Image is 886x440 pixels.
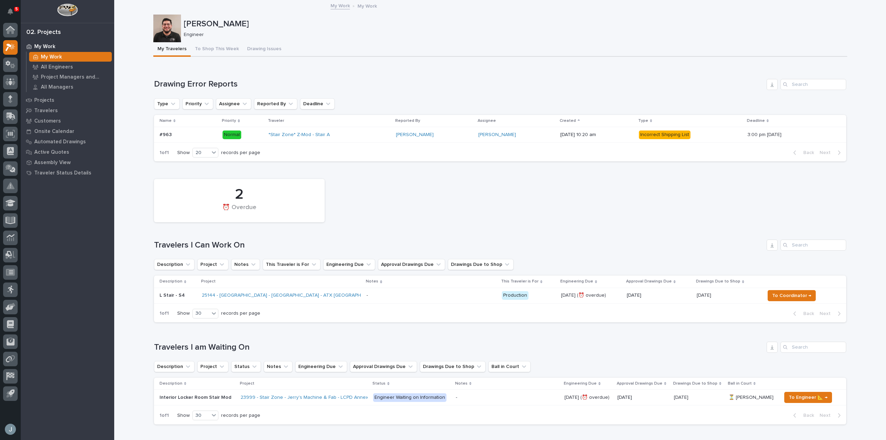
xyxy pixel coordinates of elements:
[221,413,260,419] p: records per page
[780,240,846,251] div: Search
[15,7,18,11] p: 5
[154,127,846,143] tr: #963#963 Normal*Stair Zone* Z-Mod - Stair A [PERSON_NAME] [PERSON_NAME] [DATE] 10:20 amIncorrect ...
[21,126,114,136] a: Onsite Calendar
[799,150,814,156] span: Back
[817,311,846,317] button: Next
[817,150,846,156] button: Next
[780,342,846,353] input: Search
[34,160,71,166] p: Assembly View
[27,82,114,92] a: All Managers
[420,361,486,372] button: Drawings Due to Shop
[177,311,190,316] p: Show
[820,311,835,317] span: Next
[617,380,662,387] p: Approval Drawings Due
[728,380,752,387] p: Ball in Court
[768,290,816,301] button: To Coordinator →
[372,380,386,387] p: Status
[41,74,109,80] p: Project Managers and Engineers
[27,52,114,62] a: My Work
[799,311,814,317] span: Back
[41,54,62,60] p: My Work
[197,361,228,372] button: Project
[34,118,61,124] p: Customers
[350,361,417,372] button: Approval Drawings Due
[269,132,330,138] a: *Stair Zone* Z-Mod - Stair A
[166,186,313,203] div: 2
[160,380,182,387] p: Description
[182,98,213,109] button: Priority
[34,139,86,145] p: Automated Drawings
[696,278,740,285] p: Drawings Due to Shop
[264,361,292,372] button: Notes
[478,132,516,138] a: [PERSON_NAME]
[160,293,196,298] p: L Stair - S4
[160,393,233,401] p: Interior Locker Room Stair Mod
[817,412,846,419] button: Next
[34,44,55,50] p: My Work
[263,259,320,270] button: This Traveler is For
[201,278,216,285] p: Project
[456,395,457,401] div: -
[193,310,209,317] div: 30
[21,41,114,52] a: My Work
[197,259,228,270] button: Project
[231,259,260,270] button: Notes
[202,293,381,298] a: 25144 - [GEOGRAPHIC_DATA] - [GEOGRAPHIC_DATA] - ATX [GEOGRAPHIC_DATA]
[3,422,18,437] button: users-avatar
[396,132,434,138] a: [PERSON_NAME]
[820,150,835,156] span: Next
[34,97,54,104] p: Projects
[21,157,114,168] a: Assembly View
[21,116,114,126] a: Customers
[780,79,846,90] input: Search
[243,42,286,57] button: Drawing Issues
[57,3,78,16] img: Workspace Logo
[300,98,335,109] button: Deadline
[784,392,832,403] button: To Engineer 📐 →
[41,84,73,90] p: All Managers
[789,393,828,402] span: To Engineer 📐 →
[820,412,835,419] span: Next
[799,412,814,419] span: Back
[154,259,195,270] button: Description
[34,108,58,114] p: Travelers
[626,278,672,285] p: Approval Drawings Due
[448,259,514,270] button: Drawings Due to Shop
[639,131,690,139] div: Incorrect Shipping List
[638,117,648,125] p: Type
[358,2,377,9] p: My Work
[788,311,817,317] button: Back
[561,293,621,298] p: [DATE] (⏰ overdue)
[191,42,243,57] button: To Shop This Week
[747,117,765,125] p: Deadline
[295,361,347,372] button: Engineering Due
[160,117,172,125] p: Name
[154,390,846,405] tr: Interior Locker Room Stair ModInterior Locker Room Stair Mod 23999 - Stair Zone - Jerry's Machine...
[27,62,114,72] a: All Engineers
[501,278,539,285] p: This Traveler is For
[184,19,844,29] p: [PERSON_NAME]
[154,407,174,424] p: 1 of 1
[697,291,713,298] p: [DATE]
[240,380,254,387] p: Project
[564,393,611,401] p: [DATE] (⏰ overdue)
[26,29,61,36] div: 02. Projects
[34,128,74,135] p: Onsite Calendar
[729,393,775,401] p: ⏳ [PERSON_NAME]
[488,361,531,372] button: Ball in Court
[177,150,190,156] p: Show
[34,170,91,176] p: Traveler Status Details
[673,380,717,387] p: Drawings Due to Shop
[560,278,593,285] p: Engineering Due
[193,412,209,419] div: 30
[216,98,251,109] button: Assignee
[254,98,297,109] button: Reported By
[177,413,190,419] p: Show
[154,240,764,250] h1: Travelers I Can Work On
[153,42,191,57] button: My Travelers
[21,136,114,147] a: Automated Drawings
[223,131,241,139] div: Normal
[748,131,783,138] p: 3:00 pm [DATE]
[502,291,528,300] div: Production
